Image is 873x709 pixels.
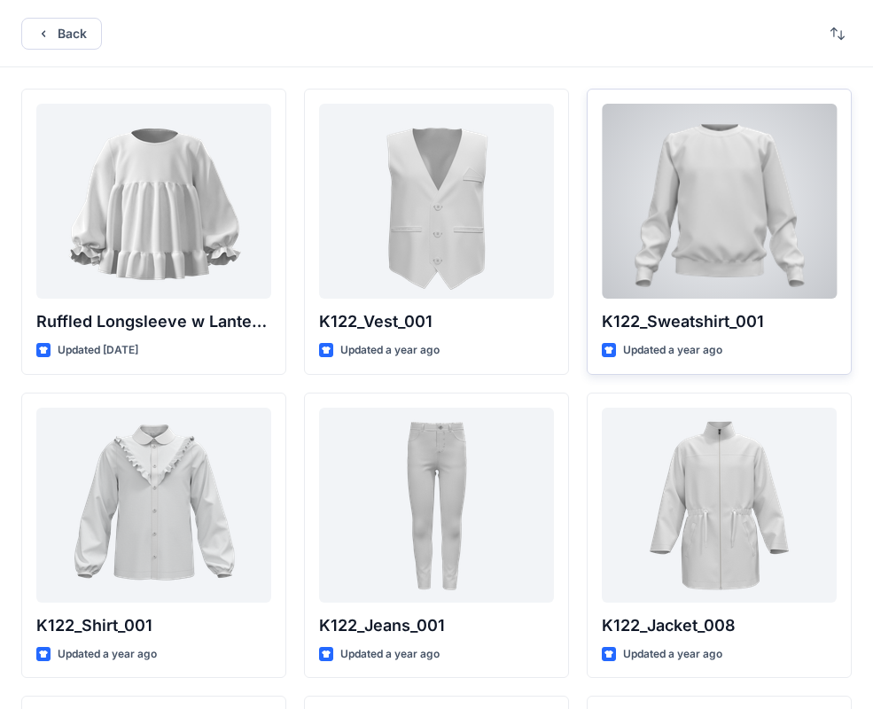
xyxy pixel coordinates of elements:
p: Updated a year ago [340,645,440,664]
p: K122_Jacket_008 [602,613,837,638]
p: Updated a year ago [58,645,157,664]
p: K122_Jeans_001 [319,613,554,638]
a: K122_Shirt_001 [36,408,271,603]
p: Updated [DATE] [58,341,138,360]
p: Updated a year ago [340,341,440,360]
a: Ruffled Longsleeve w Lantern Sleeve [36,104,271,299]
p: Updated a year ago [623,341,722,360]
p: Updated a year ago [623,645,722,664]
a: K122_Jeans_001 [319,408,554,603]
p: Ruffled Longsleeve w Lantern Sleeve [36,309,271,334]
a: K122_Jacket_008 [602,408,837,603]
p: K122_Shirt_001 [36,613,271,638]
p: K122_Sweatshirt_001 [602,309,837,334]
button: Back [21,18,102,50]
a: K122_Sweatshirt_001 [602,104,837,299]
p: K122_Vest_001 [319,309,554,334]
a: K122_Vest_001 [319,104,554,299]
